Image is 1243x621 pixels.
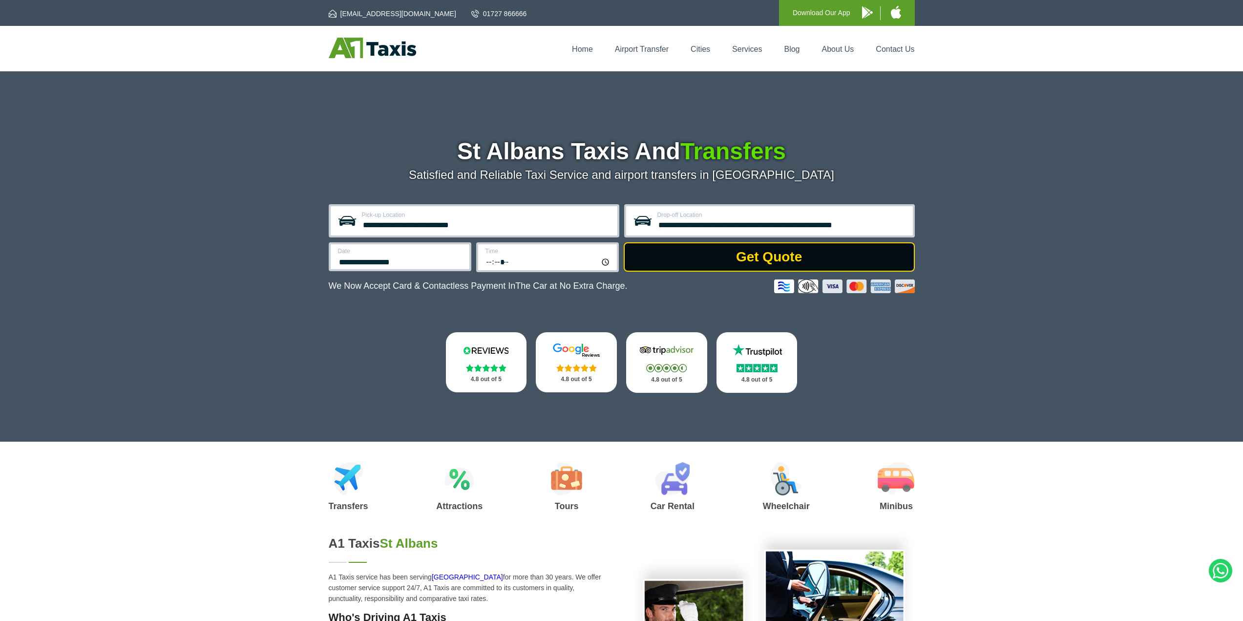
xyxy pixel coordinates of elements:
[436,502,483,511] h3: Attractions
[862,6,873,19] img: A1 Taxis Android App
[334,462,363,495] img: Airport Transfers
[691,45,710,53] a: Cities
[891,6,901,19] img: A1 Taxis iPhone App
[637,374,696,386] p: 4.8 out of 5
[329,281,628,291] p: We Now Accept Card & Contactless Payment In
[329,140,915,163] h1: St Albans Taxis And
[624,242,915,272] button: Get Quote
[651,502,695,511] h3: Car Rental
[657,212,907,218] label: Drop-off Location
[329,9,456,19] a: [EMAIL_ADDRESS][DOMAIN_NAME]
[329,502,368,511] h3: Transfers
[362,212,611,218] label: Pick-up Location
[536,332,617,392] a: Google Stars 4.8 out of 5
[338,248,463,254] label: Date
[444,462,474,495] img: Attractions
[457,343,515,358] img: Reviews.io
[466,364,506,372] img: Stars
[329,168,915,182] p: Satisfied and Reliable Taxi Service and airport transfers in [GEOGRAPHIC_DATA]
[329,536,610,551] h2: A1 Taxis
[515,281,627,291] span: The Car at No Extra Charge.
[329,38,416,58] img: A1 Taxis St Albans LTD
[572,45,593,53] a: Home
[878,502,914,511] h3: Minibus
[727,374,787,386] p: 4.8 out of 5
[793,7,850,19] p: Download Our App
[774,279,915,293] img: Credit And Debit Cards
[626,332,707,393] a: Tripadvisor Stars 4.8 out of 5
[763,502,810,511] h3: Wheelchair
[771,462,802,495] img: Wheelchair
[446,332,527,392] a: Reviews.io Stars 4.8 out of 5
[329,572,610,604] p: A1 Taxis service has been serving for more than 30 years. We offer customer service support 24/7,...
[615,45,669,53] a: Airport Transfer
[457,373,516,385] p: 4.8 out of 5
[432,573,503,581] a: [GEOGRAPHIC_DATA]
[784,45,800,53] a: Blog
[551,462,582,495] img: Tours
[380,536,438,551] span: St Albans
[471,9,527,19] a: 01727 866666
[655,462,690,495] img: Car Rental
[716,332,798,393] a: Trustpilot Stars 4.8 out of 5
[556,364,597,372] img: Stars
[485,248,611,254] label: Time
[732,45,762,53] a: Services
[737,364,778,372] img: Stars
[646,364,687,372] img: Stars
[876,45,914,53] a: Contact Us
[547,343,606,358] img: Google
[680,138,786,164] span: Transfers
[547,373,606,385] p: 4.8 out of 5
[878,462,914,495] img: Minibus
[728,343,786,358] img: Trustpilot
[822,45,854,53] a: About Us
[551,502,582,511] h3: Tours
[637,343,696,358] img: Tripadvisor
